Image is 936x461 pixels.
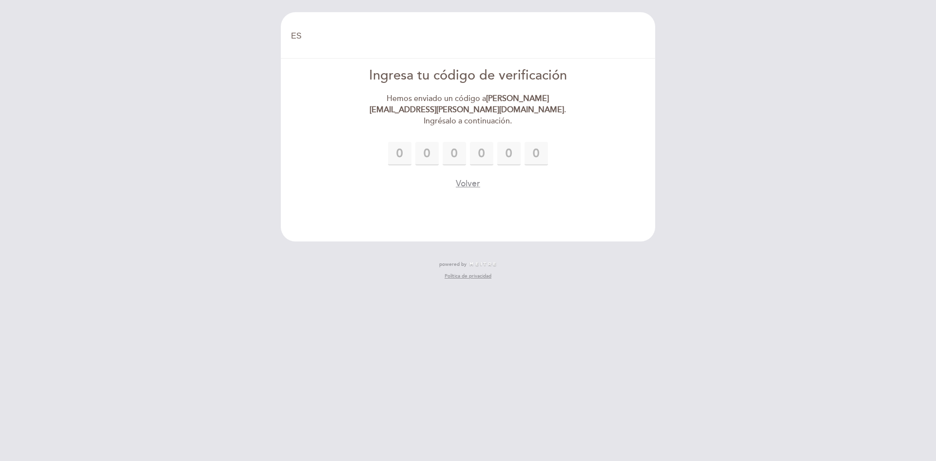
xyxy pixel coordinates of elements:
img: MEITRE [469,262,497,267]
a: Política de privacidad [445,273,491,280]
strong: [PERSON_NAME][EMAIL_ADDRESS][PERSON_NAME][DOMAIN_NAME] [370,94,564,115]
div: Hemos enviado un código a . Ingrésalo a continuación. [356,93,580,127]
span: powered by [439,261,467,268]
input: 0 [443,142,466,165]
input: 0 [415,142,439,165]
div: Ingresa tu código de verificación [356,66,580,85]
a: powered by [439,261,497,268]
input: 0 [470,142,493,165]
input: 0 [388,142,411,165]
button: Volver [456,178,480,190]
input: 0 [525,142,548,165]
input: 0 [497,142,521,165]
